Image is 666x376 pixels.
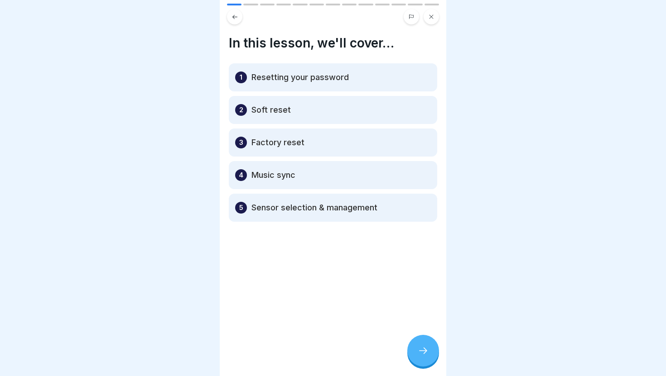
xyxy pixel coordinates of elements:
p: Resetting your password [251,72,349,83]
h4: In this lesson, we'll cover… [229,35,437,51]
p: Sensor selection & management [251,202,377,213]
p: Music sync [251,170,295,181]
p: 2 [239,105,243,115]
p: 4 [239,170,243,181]
p: 5 [239,202,243,213]
p: 3 [239,137,243,148]
p: 1 [240,72,242,83]
p: Soft reset [251,105,291,115]
p: Factory reset [251,137,304,148]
